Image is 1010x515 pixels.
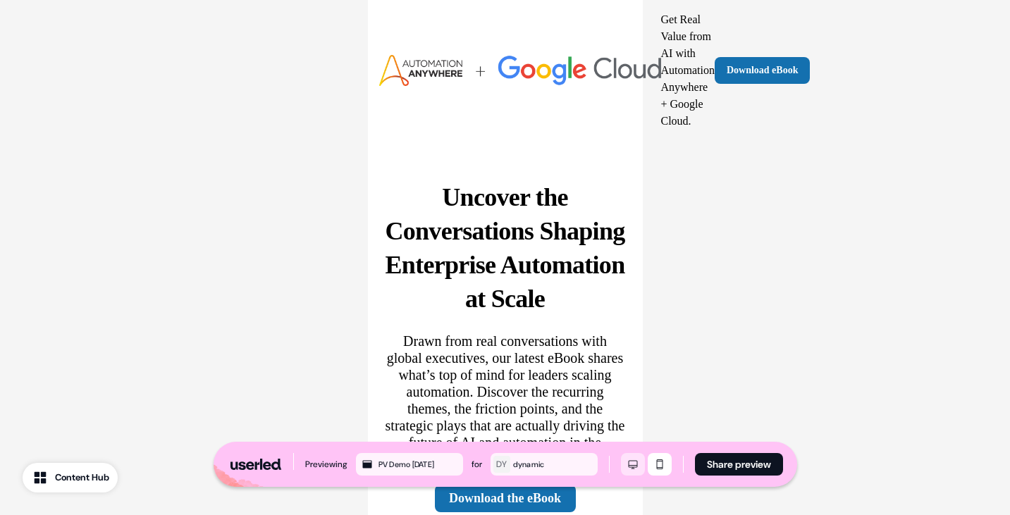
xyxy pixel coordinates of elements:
div: Content Hub [55,471,109,485]
button: Desktop mode [621,453,645,476]
div: for [472,457,482,471]
p: Drawn from real conversations with global executives, our latest eBook shares what’s top of mind ... [385,333,626,468]
button: Share preview [695,453,783,476]
p: Get Real Value from AI with Automation Anywhere + Google Cloud. [661,11,715,130]
div: Previewing [305,457,347,471]
a: Download the eBook [435,485,576,512]
div: DY [496,457,507,471]
div: PV Demo [DATE] [378,458,460,471]
button: Content Hub [23,463,118,492]
strong: Uncover the Conversations Shaping Enterprise Automation at Scale [386,183,625,313]
a: Download eBook [715,57,811,84]
div: dynamic [513,458,595,471]
button: Mobile mode [648,453,672,476]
